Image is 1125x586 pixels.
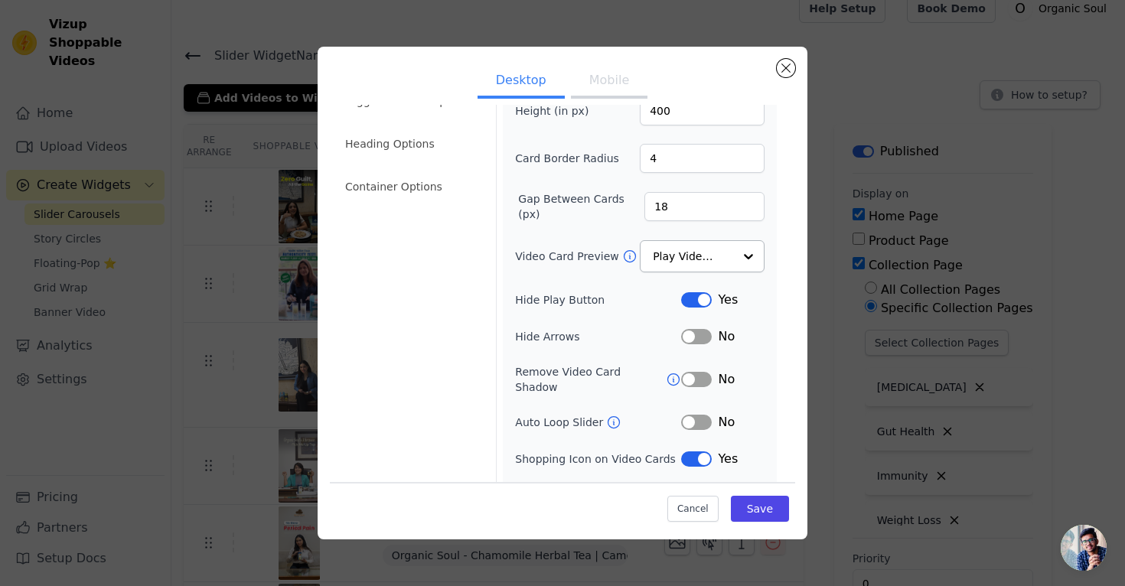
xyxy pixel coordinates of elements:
[515,329,681,344] label: Hide Arrows
[571,65,647,99] button: Mobile
[515,249,621,264] label: Video Card Preview
[515,292,681,308] label: Hide Play Button
[718,327,735,346] span: No
[518,191,644,222] label: Gap Between Cards (px)
[515,151,619,166] label: Card Border Radius
[336,129,487,159] li: Heading Options
[336,171,487,202] li: Container Options
[667,495,719,521] button: Cancel
[515,415,606,430] label: Auto Loop Slider
[515,103,598,119] label: Height (in px)
[718,450,738,468] span: Yes
[478,65,565,99] button: Desktop
[515,364,666,395] label: Remove Video Card Shadow
[515,451,681,467] label: Shopping Icon on Video Cards
[718,370,735,389] span: No
[718,413,735,431] span: No
[718,291,738,309] span: Yes
[1061,525,1107,571] div: Open chat
[731,495,789,521] button: Save
[777,59,795,77] button: Close modal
